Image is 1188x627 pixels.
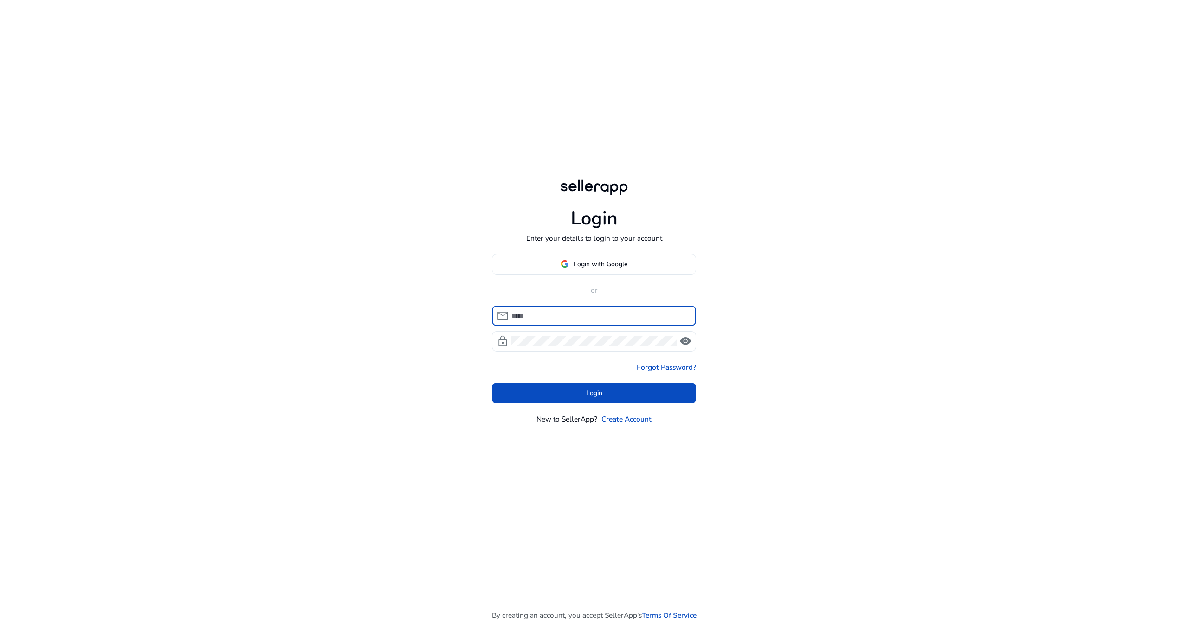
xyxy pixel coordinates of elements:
[497,335,509,347] span: lock
[492,383,696,403] button: Login
[586,388,602,398] span: Login
[571,208,618,230] h1: Login
[679,335,691,347] span: visibility
[526,233,662,243] p: Enter your details to login to your account
[492,285,696,295] p: or
[497,310,509,322] span: mail
[637,362,696,372] a: Forgot Password?
[574,259,627,269] span: Login with Google
[492,254,696,275] button: Login with Google
[642,610,697,621] a: Terms Of Service
[601,414,652,424] a: Create Account
[536,414,597,424] p: New to SellerApp?
[561,260,569,268] img: google-logo.svg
